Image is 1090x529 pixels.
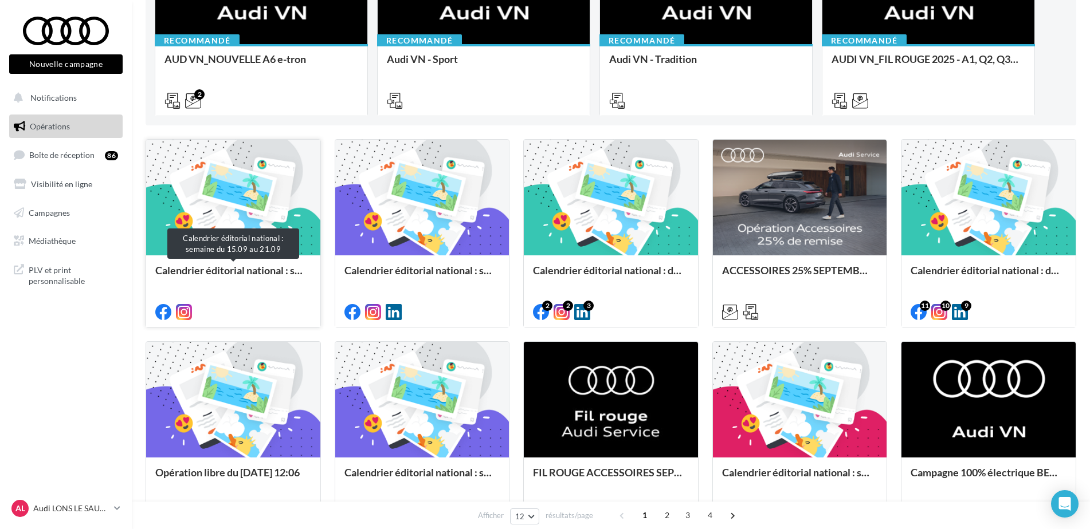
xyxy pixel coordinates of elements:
span: 2 [658,506,676,524]
span: 1 [636,506,654,524]
div: Calendrier éditorial national : semaine du 15.09 au 21.09 [167,228,299,259]
div: Recommandé [155,34,240,47]
div: FIL ROUGE ACCESSOIRES SEPTEMBRE - AUDI SERVICE [533,467,689,489]
div: Calendrier éditorial national : semaines du 04.08 au 25.08 [722,467,878,489]
div: 3 [583,301,594,311]
div: 2 [194,89,205,100]
span: Notifications [30,93,77,102]
div: 2 [563,301,573,311]
div: Calendrier éditorial national : semaine du 08.09 au 14.09 [344,264,500,287]
span: Opérations [30,121,70,131]
a: Boîte de réception86 [7,143,125,167]
a: Campagnes [7,201,125,225]
button: Nouvelle campagne [9,54,123,74]
span: résultats/page [546,510,593,521]
div: Recommandé [377,34,462,47]
a: PLV et print personnalisable [7,258,125,291]
span: Boîte de réception [29,150,95,160]
button: 12 [510,508,539,524]
p: Audi LONS LE SAUNIER [33,503,109,514]
span: 3 [679,506,697,524]
div: AUDI VN_FIL ROUGE 2025 - A1, Q2, Q3, Q5 et Q4 e-tron [832,53,1025,76]
span: Visibilité en ligne [31,179,92,189]
a: Médiathèque [7,229,125,253]
div: Opération libre du [DATE] 12:06 [155,467,311,489]
div: 10 [940,301,951,311]
div: Calendrier éditorial national : semaine du 15.09 au 21.09 [155,264,311,287]
div: 11 [920,301,930,311]
span: AL [15,503,25,514]
div: Calendrier éditorial national : semaine du 25.08 au 31.08 [344,467,500,489]
div: Calendrier éditorial national : du 02.09 au 09.09 [911,264,1067,287]
div: 86 [105,151,118,160]
div: 9 [961,301,971,311]
div: Recommandé [599,34,684,47]
div: AUD VN_NOUVELLE A6 e-tron [164,53,358,76]
a: Visibilité en ligne [7,172,125,196]
div: Open Intercom Messenger [1051,490,1079,518]
a: Opérations [7,115,125,139]
span: PLV et print personnalisable [29,262,118,287]
span: Campagnes [29,207,70,217]
a: AL Audi LONS LE SAUNIER [9,498,123,519]
span: Médiathèque [29,236,76,246]
div: Recommandé [822,34,907,47]
div: Audi VN - Sport [387,53,581,76]
span: 4 [701,506,719,524]
span: Afficher [478,510,504,521]
div: Calendrier éditorial national : du 02.09 au 15.09 [533,264,689,287]
div: ACCESSOIRES 25% SEPTEMBRE - AUDI SERVICE [722,264,878,287]
button: Notifications [7,86,120,110]
span: 12 [515,512,525,521]
div: 2 [542,301,552,311]
div: Audi VN - Tradition [609,53,803,76]
div: Campagne 100% électrique BEV Septembre [911,467,1067,489]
